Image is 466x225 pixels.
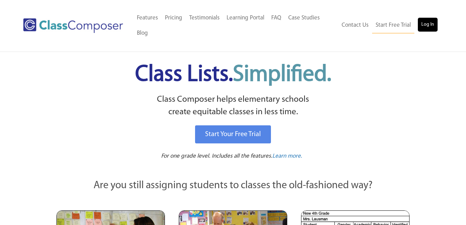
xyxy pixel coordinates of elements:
a: Features [133,10,161,26]
a: Start Your Free Trial [195,125,271,143]
p: Class Composer helps elementary schools create equitable classes in less time. [55,93,411,119]
a: Pricing [161,10,186,26]
a: Blog [133,26,151,41]
span: Start Your Free Trial [205,131,261,138]
a: Log In [418,18,438,32]
a: Learning Portal [223,10,268,26]
span: Simplified. [233,64,331,86]
a: Start Free Trial [372,18,414,33]
a: Testimonials [186,10,223,26]
a: FAQ [268,10,285,26]
a: Case Studies [285,10,323,26]
img: Class Composer [23,18,123,33]
a: Learn more. [272,152,302,161]
span: Learn more. [272,153,302,159]
span: Class Lists. [135,64,331,86]
span: For one grade level. Includes all the features. [161,153,272,159]
nav: Header Menu [133,10,338,41]
nav: Header Menu [338,18,438,33]
p: Are you still assigning students to classes the old-fashioned way? [56,178,410,193]
a: Contact Us [338,18,372,33]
